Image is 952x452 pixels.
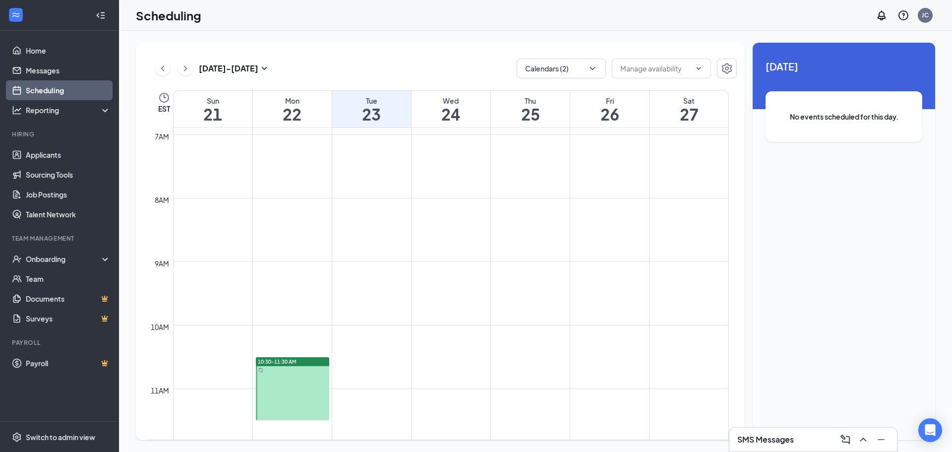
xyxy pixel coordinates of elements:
div: 8am [153,194,171,205]
svg: WorkstreamLogo [11,10,21,20]
div: Thu [491,96,570,106]
a: Applicants [26,145,111,165]
div: Team Management [12,234,109,243]
a: September 27, 2025 [650,91,728,128]
a: SurveysCrown [26,309,111,328]
h1: 25 [491,106,570,123]
a: September 21, 2025 [174,91,252,128]
a: September 26, 2025 [570,91,649,128]
h1: 27 [650,106,728,123]
input: Manage availability [620,63,691,74]
div: 11am [149,385,171,396]
h3: SMS Messages [737,434,794,445]
span: EST [158,104,170,114]
svg: Analysis [12,105,22,115]
a: Team [26,269,111,289]
div: Fri [570,96,649,106]
a: September 24, 2025 [412,91,490,128]
svg: Notifications [876,9,888,21]
h1: 24 [412,106,490,123]
button: ChevronRight [178,61,193,76]
svg: ChevronDown [588,64,597,73]
svg: ChevronUp [857,434,869,446]
svg: ChevronRight [180,63,190,74]
a: DocumentsCrown [26,289,111,309]
button: ComposeMessage [837,432,853,448]
div: Onboarding [26,254,102,264]
a: Job Postings [26,185,111,204]
a: Scheduling [26,80,111,100]
button: Minimize [873,432,889,448]
svg: Collapse [96,10,106,20]
svg: QuestionInfo [897,9,909,21]
svg: Clock [158,92,170,104]
a: September 25, 2025 [491,91,570,128]
span: 10:30-11:30 AM [258,358,297,365]
a: September 23, 2025 [332,91,411,128]
svg: ComposeMessage [839,434,851,446]
div: Switch to admin view [26,432,95,442]
svg: ChevronLeft [158,63,168,74]
a: Home [26,41,111,61]
div: Reporting [26,105,111,115]
div: Sat [650,96,728,106]
button: ChevronUp [855,432,871,448]
svg: Minimize [875,434,887,446]
div: 10am [149,322,171,332]
h1: 21 [174,106,252,123]
div: Hiring [12,130,109,138]
svg: Sync [258,368,263,373]
svg: Settings [721,63,733,74]
a: Messages [26,61,111,80]
div: Tue [332,96,411,106]
span: No events scheduled for this day. [785,111,902,122]
div: 9am [153,258,171,269]
a: PayrollCrown [26,353,111,373]
div: Sun [174,96,252,106]
a: September 22, 2025 [253,91,332,128]
h1: 22 [253,106,332,123]
h3: [DATE] - [DATE] [199,63,258,74]
div: Payroll [12,338,109,347]
svg: ChevronDown [695,65,703,72]
div: Wed [412,96,490,106]
svg: UserCheck [12,254,22,264]
h1: 26 [570,106,649,123]
span: [DATE] [766,59,922,74]
h1: 23 [332,106,411,123]
div: JC [922,11,929,19]
svg: SmallChevronDown [258,63,270,74]
a: Talent Network [26,204,111,224]
div: Mon [253,96,332,106]
button: Settings [717,59,737,78]
div: Open Intercom Messenger [918,418,942,442]
div: 7am [153,131,171,142]
h1: Scheduling [136,7,201,24]
svg: Settings [12,432,22,442]
a: Sourcing Tools [26,165,111,185]
button: ChevronLeft [155,61,170,76]
button: Calendars (2)ChevronDown [517,59,606,78]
